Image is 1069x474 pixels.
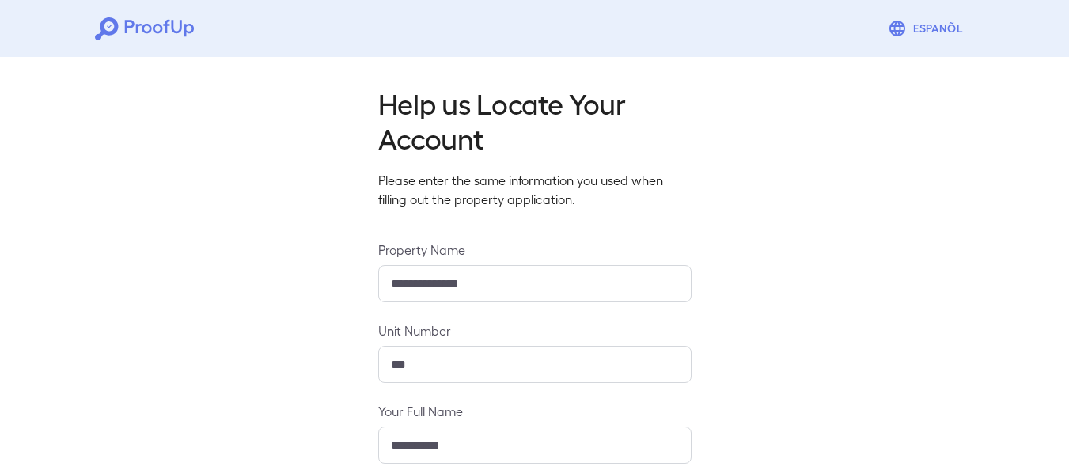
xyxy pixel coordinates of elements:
[378,402,692,420] label: Your Full Name
[378,171,692,209] p: Please enter the same information you used when filling out the property application.
[378,241,692,259] label: Property Name
[378,321,692,339] label: Unit Number
[378,85,692,155] h2: Help us Locate Your Account
[881,13,974,44] button: Espanõl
